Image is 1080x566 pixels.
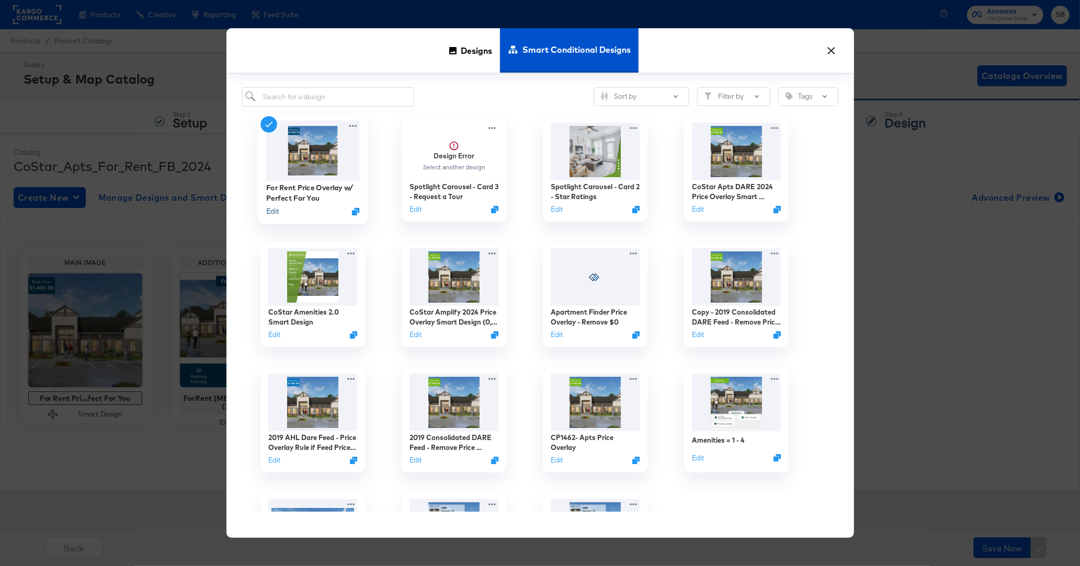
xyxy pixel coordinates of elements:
[410,248,498,306] img: ZpX9VKdMPo16qjufLKnZLw.jpg
[351,207,359,215] svg: Duplicate
[786,93,793,100] svg: Tag
[594,87,689,106] button: SlidersSort by
[692,374,781,431] img: K4llT0T89kJXjPNwXddhNg.jpg
[260,242,365,347] div: CoStar Amenities 2.0 Smart DesignEditDuplicate
[601,93,608,100] svg: Sliders
[551,204,563,214] button: Edit
[692,248,781,306] img: _5meCTNKDPvxWE1gBq6hng.jpg
[551,374,640,431] img: _5meCTNKDPvxWE1gBq6hng.jpg
[543,242,647,347] div: Apartment Finder Price Overlay - Remove $0EditDuplicate
[551,182,640,201] div: Spotlight Carousel - Card 2 - Star Ratings
[350,456,357,464] svg: Duplicate
[491,331,498,338] svg: Duplicate
[551,330,563,340] button: Edit
[268,307,357,327] div: CoStar Amenities 2.0 Smart Design
[260,368,365,472] div: 2019 AHL Dare Feed - Price Overlay Rule if Feed Price is $0EditDuplicate
[551,307,640,327] div: Apartment Finder Price Overlay - Remove $0
[402,242,506,347] div: CoStar Amplify 2024 Price Overlay Smart Design (0, [GEOGRAPHIC_DATA])EditDuplicate
[774,454,781,461] svg: Duplicate
[258,114,368,224] div: For Rent Price Overlay w/ Perfect For YouEditDuplicate
[402,117,506,222] div: Design ErrorSelect another designSpotlight Carousel - Card 3 - Request a TourEditDuplicate
[268,433,357,452] div: 2019 AHL Dare Feed - Price Overlay Rule if Feed Price is $0
[778,87,838,106] button: TagTags
[410,204,422,214] button: Edit
[692,435,745,445] div: Amenities = 1 - 4
[410,374,498,431] img: _5meCTNKDPvxWE1gBq6hng.jpg
[422,164,485,171] div: Select another design
[692,307,781,327] div: Copy - 2019 Consolidated DARE Feed - Remove Price Overlay for $0 Feed Price
[242,87,414,107] input: Search for a design
[268,374,357,431] img: ew_RAZLhPFs4gJRbUHNTpw.jpg
[774,331,781,338] svg: Duplicate
[434,151,474,160] strong: Design Error
[692,123,781,180] img: J5QKcrlhq6L0cEhpK2fdTA.jpg
[692,182,781,201] div: CoStar Apts DARE 2024 Price Overlay Smart Design (0, [GEOGRAPHIC_DATA])
[551,123,640,180] img: 7W9BHc-jGIfON__3lYuDZw.jpg
[697,87,770,106] button: FilterFilter by
[410,307,498,327] div: CoStar Amplify 2024 Price Overlay Smart Design (0, [GEOGRAPHIC_DATA])
[704,93,712,100] svg: Filter
[461,28,492,74] span: Designs
[491,456,498,464] svg: Duplicate
[774,205,781,213] svg: Duplicate
[266,120,359,180] img: xKurLAtn6nh2AlH2XH-QdA.jpg
[632,331,640,338] svg: Duplicate
[684,242,789,347] div: Copy - 2019 Consolidated DARE Feed - Remove Price Overlay for $0 Feed PriceEditDuplicate
[410,433,498,452] div: 2019 Consolidated DARE Feed - Remove Price Overlay for $0 Feed Price
[410,182,498,201] div: Spotlight Carousel - Card 3 - Request a Tour
[551,499,640,557] img: x91.png
[266,206,278,216] button: Edit
[551,433,640,452] div: CP1462- Apts Price Overlay
[692,453,704,463] button: Edit
[268,330,280,340] button: Edit
[410,499,498,557] img: x91.png
[822,39,841,57] button: ×
[692,204,704,214] button: Edit
[684,368,789,472] div: Amenities = 1 - 4EditDuplicate
[410,455,422,465] button: Edit
[684,117,789,222] div: CoStar Apts DARE 2024 Price Overlay Smart Design (0, [GEOGRAPHIC_DATA])EditDuplicate
[522,27,631,73] span: Smart Conditional Designs
[543,117,647,222] div: Spotlight Carousel - Card 2 - Star RatingsEditDuplicate
[350,331,357,338] svg: Duplicate
[692,330,704,340] button: Edit
[543,368,647,472] div: CP1462- Apts Price OverlayEditDuplicate
[268,248,357,306] img: BR53YV2zlTaIWZ9E7PEQKQ.jpg
[402,368,506,472] div: 2019 Consolidated DARE Feed - Remove Price Overlay for $0 Feed PriceEditDuplicate
[551,455,563,465] button: Edit
[491,205,498,213] svg: Duplicate
[632,205,640,213] svg: Duplicate
[266,182,359,203] div: For Rent Price Overlay w/ Perfect For You
[632,456,640,464] svg: Duplicate
[268,455,280,465] button: Edit
[268,499,357,557] img: image.jpg
[410,330,422,340] button: Edit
